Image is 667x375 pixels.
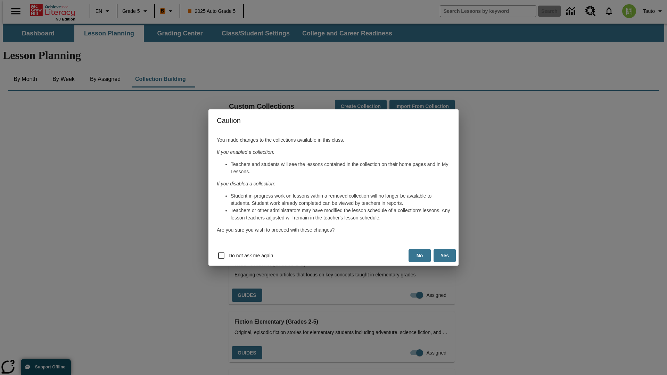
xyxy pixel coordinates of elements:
em: If you disabled a collection: [217,181,275,186]
li: Teachers and students will see the lessons contained in the collection on their home pages and in... [231,161,450,175]
h4: Caution [208,109,459,132]
button: No [409,249,431,262]
em: If you enabled a collection: [217,149,274,155]
button: Yes [434,249,456,262]
p: Are you sure you wish to proceed with these changes? [217,226,450,234]
li: Teachers or other administrators may have modified the lesson schedule of a collection's lessons.... [231,207,450,222]
li: Student in-progress work on lessons within a removed collection will no longer be available to st... [231,192,450,207]
p: You made changes to the collections available in this class. [217,136,450,144]
span: Do not ask me again [229,252,273,259]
